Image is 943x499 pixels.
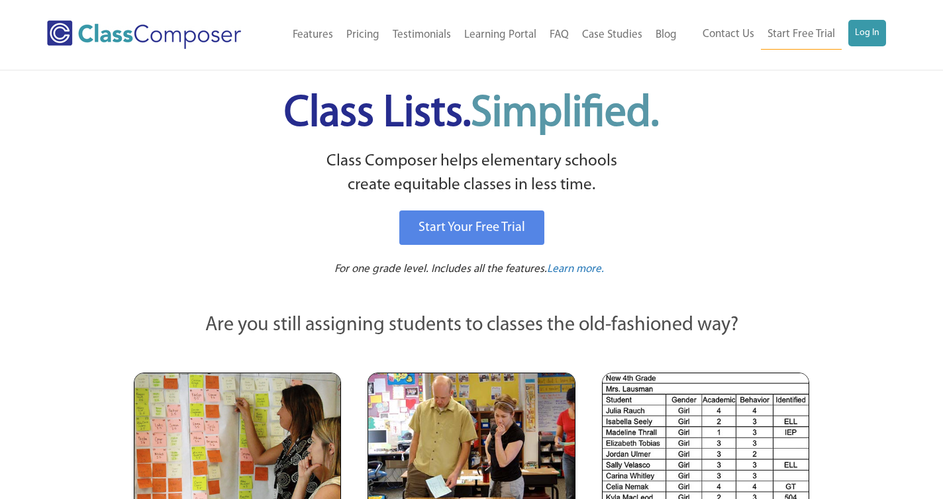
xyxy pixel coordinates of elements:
[575,21,649,50] a: Case Studies
[547,261,604,278] a: Learn more.
[286,21,340,50] a: Features
[284,93,659,136] span: Class Lists.
[399,210,544,245] a: Start Your Free Trial
[471,93,659,136] span: Simplified.
[696,20,761,49] a: Contact Us
[132,150,811,198] p: Class Composer helps elementary schools create equitable classes in less time.
[386,21,458,50] a: Testimonials
[761,20,842,50] a: Start Free Trial
[649,21,683,50] a: Blog
[334,263,547,275] span: For one grade level. Includes all the features.
[543,21,575,50] a: FAQ
[340,21,386,50] a: Pricing
[458,21,543,50] a: Learning Portal
[47,21,241,49] img: Class Composer
[547,263,604,275] span: Learn more.
[419,221,525,234] span: Start Your Free Trial
[270,21,684,50] nav: Header Menu
[683,20,885,50] nav: Header Menu
[848,20,886,46] a: Log In
[134,311,809,340] p: Are you still assigning students to classes the old-fashioned way?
